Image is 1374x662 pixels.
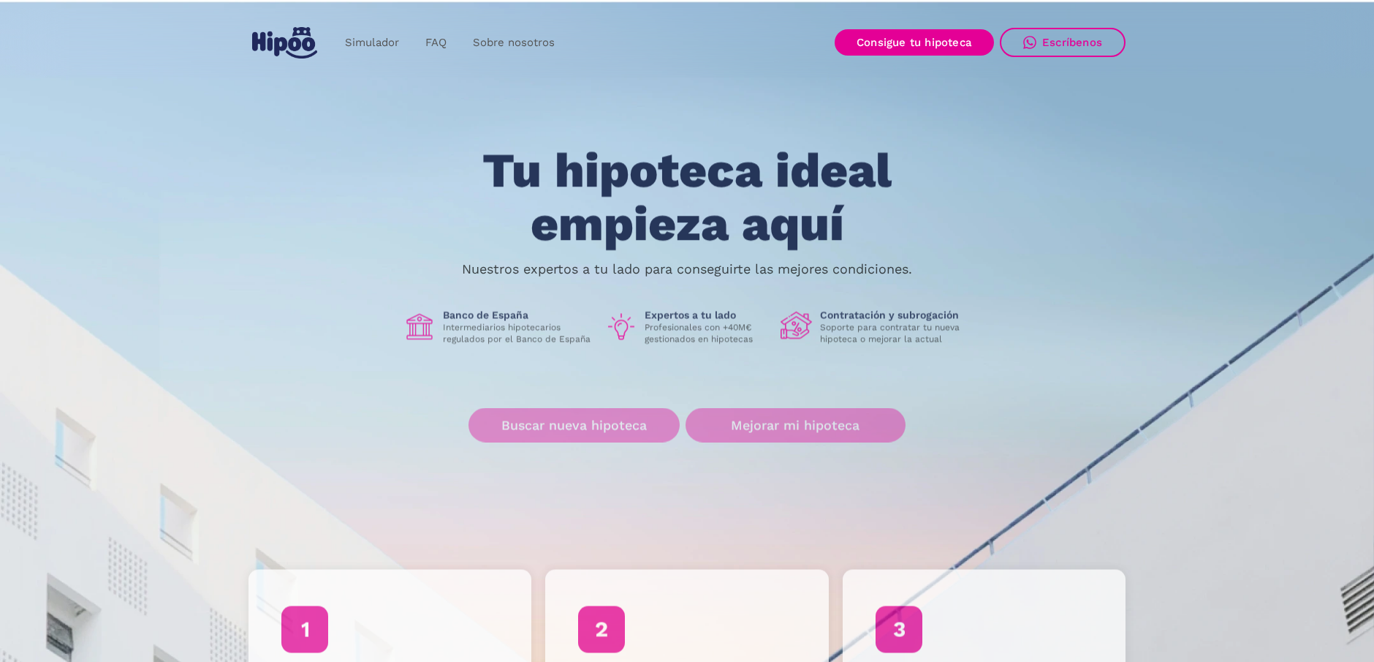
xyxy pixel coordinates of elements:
[332,29,412,57] a: Simulador
[645,309,769,322] h1: Expertos a tu lado
[443,309,593,322] h1: Banco de España
[410,145,964,251] h1: Tu hipoteca ideal empieza aquí
[460,29,568,57] a: Sobre nosotros
[412,29,460,57] a: FAQ
[820,309,971,322] h1: Contratación y subrogación
[835,29,994,56] a: Consigue tu hipoteca
[248,21,320,64] a: home
[820,322,971,345] p: Soporte para contratar tu nueva hipoteca o mejorar la actual
[468,408,680,443] a: Buscar nueva hipoteca
[443,322,593,345] p: Intermediarios hipotecarios regulados por el Banco de España
[462,263,912,275] p: Nuestros expertos a tu lado para conseguirte las mejores condiciones.
[645,322,769,345] p: Profesionales con +40M€ gestionados en hipotecas
[1000,28,1126,57] a: Escríbenos
[686,408,906,443] a: Mejorar mi hipoteca
[1042,36,1102,49] div: Escríbenos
